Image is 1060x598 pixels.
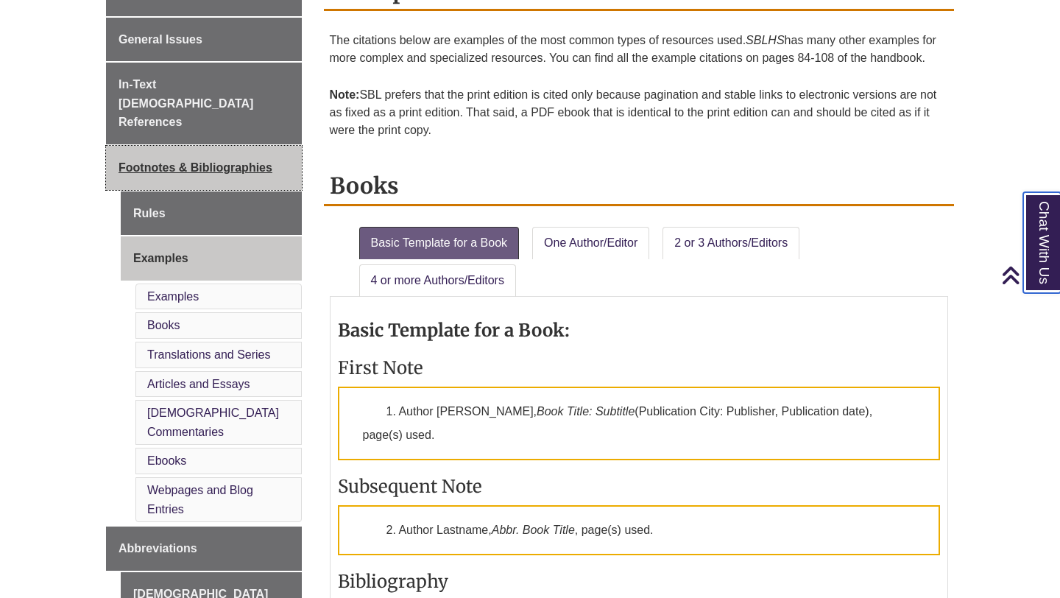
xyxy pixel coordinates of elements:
[359,227,520,259] a: Basic Template for a Book
[330,26,949,73] p: The citations below are examples of the most common types of resources used. has many other examp...
[106,527,302,571] a: Abbreviations
[338,319,570,342] strong: Basic Template for a Book:
[147,378,250,390] a: Articles and Essays
[106,18,302,62] a: General Issues
[119,542,197,555] span: Abbreviations
[338,505,941,555] p: 2. Author Lastname, , page(s) used.
[746,34,784,46] em: SBLHS
[106,63,302,144] a: In-Text [DEMOGRAPHIC_DATA] References
[147,348,271,361] a: Translations and Series
[121,191,302,236] a: Rules
[330,88,360,101] strong: Note:
[338,475,941,498] h3: Subsequent Note
[106,146,302,190] a: Footnotes & Bibliographies
[121,236,302,281] a: Examples
[492,524,575,536] em: Abbr. Book Title
[119,33,202,46] span: General Issues
[359,264,516,297] a: 4 or more Authors/Editors
[330,80,949,145] p: SBL prefers that the print edition is cited only because pagination and stable links to electroni...
[119,78,253,128] span: In-Text [DEMOGRAPHIC_DATA] References
[324,167,955,206] h2: Books
[147,319,180,331] a: Books
[147,484,253,516] a: Webpages and Blog Entries
[119,161,272,174] span: Footnotes & Bibliographies
[537,405,635,418] em: Book Title: Subtitle
[338,387,941,460] p: 1. Author [PERSON_NAME], (Publication City: Publisher, Publication date), page(s) used.
[1001,265,1056,285] a: Back to Top
[662,227,799,259] a: 2 or 3 Authors/Editors
[338,570,941,593] h3: Bibliography
[147,407,279,438] a: [DEMOGRAPHIC_DATA] Commentaries
[338,356,941,379] h3: First Note
[147,290,199,303] a: Examples
[532,227,649,259] a: One Author/Editor
[147,454,186,467] a: Ebooks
